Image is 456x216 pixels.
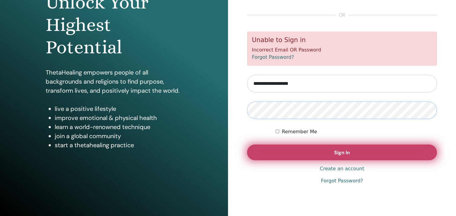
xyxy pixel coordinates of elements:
[252,36,432,44] h5: Unable to Sign in
[247,145,437,160] button: Sign In
[321,177,363,184] a: Forgot Password?
[46,68,183,95] p: ThetaHealing empowers people of all backgrounds and religions to find purpose, transform lives, a...
[282,128,317,135] label: Remember Me
[275,128,437,135] div: Keep me authenticated indefinitely or until I manually logout
[55,131,183,141] li: join a global community
[55,104,183,113] li: live a positive lifestyle
[336,12,348,19] span: or
[55,113,183,122] li: improve emotional & physical health
[252,54,294,60] a: Forgot Password?
[55,141,183,150] li: start a thetahealing practice
[247,32,437,66] div: Incorrect Email OR Password
[320,165,364,172] a: Create an account
[55,122,183,131] li: learn a world-renowned technique
[334,149,350,156] span: Sign In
